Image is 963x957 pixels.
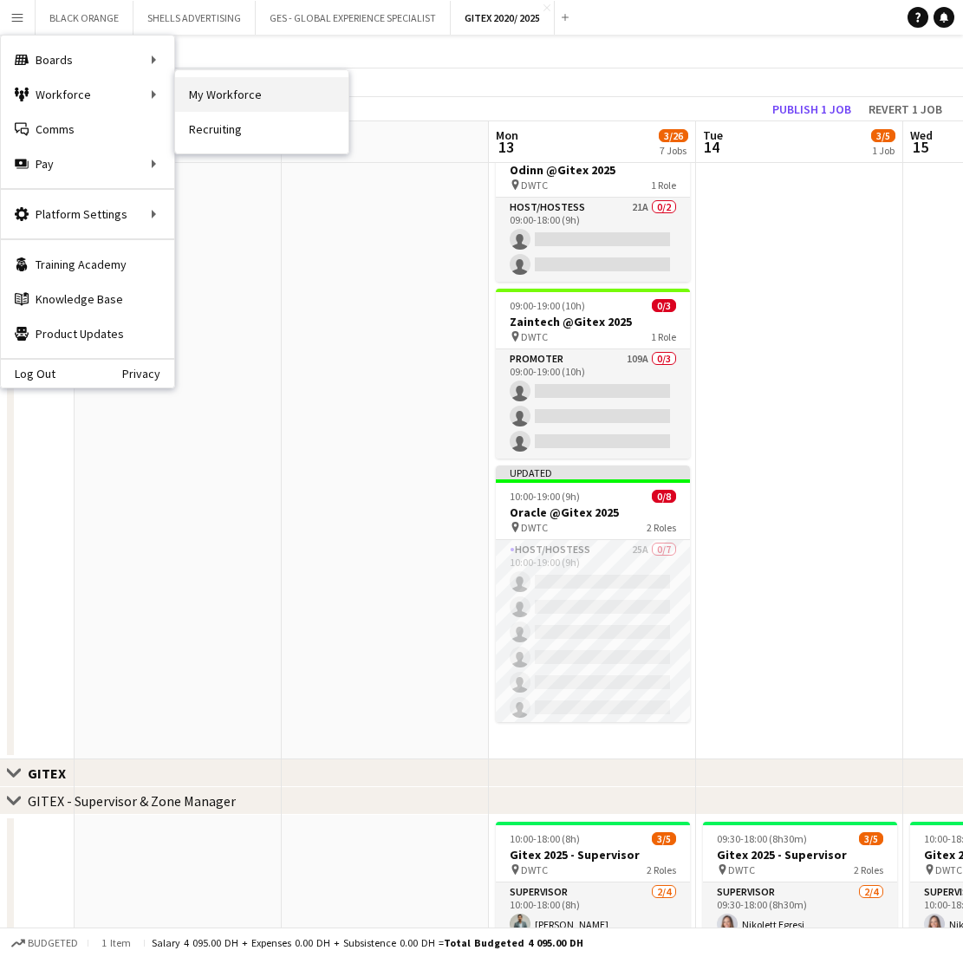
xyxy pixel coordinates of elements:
[1,282,174,316] a: Knowledge Base
[1,112,174,146] a: Comms
[496,465,690,479] div: Updated
[935,863,962,876] span: DWTC
[862,98,949,120] button: Revert 1 job
[1,77,174,112] div: Workforce
[659,129,688,142] span: 3/26
[9,934,81,953] button: Budgeted
[496,847,690,863] h3: Gitex 2025 - Supervisor
[133,1,256,35] button: SHELLS ADVERTISING
[510,490,580,503] span: 10:00-19:00 (9h)
[765,98,858,120] button: Publish 1 job
[859,832,883,845] span: 3/5
[700,137,723,157] span: 14
[910,127,933,143] span: Wed
[496,137,690,282] app-job-card: 09:00-18:00 (9h)0/2Odinn @Gitex 2025 DWTC1 RoleHost/Hostess21A0/209:00-18:00 (9h)
[496,349,690,459] app-card-role: Promoter109A0/309:00-19:00 (10h)
[1,316,174,351] a: Product Updates
[1,367,55,381] a: Log Out
[444,936,583,949] span: Total Budgeted 4 095.00 DH
[175,77,348,112] a: My Workforce
[1,146,174,181] div: Pay
[496,540,690,750] app-card-role: Host/Hostess25A0/710:00-19:00 (9h)
[871,129,895,142] span: 3/5
[28,792,236,810] div: GITEX - Supervisor & Zone Manager
[703,847,897,863] h3: Gitex 2025 - Supervisor
[521,179,548,192] span: DWTC
[175,112,348,146] a: Recruiting
[1,247,174,282] a: Training Academy
[854,863,883,876] span: 2 Roles
[95,936,137,949] span: 1 item
[872,144,895,157] div: 1 Job
[651,330,676,343] span: 1 Role
[510,832,580,845] span: 10:00-18:00 (8h)
[510,299,585,312] span: 09:00-19:00 (10h)
[496,505,690,520] h3: Oracle @Gitex 2025
[496,127,518,143] span: Mon
[28,937,78,949] span: Budgeted
[36,1,133,35] button: BLACK ORANGE
[493,137,518,157] span: 13
[651,179,676,192] span: 1 Role
[122,367,174,381] a: Privacy
[28,765,80,782] div: GITEX
[652,299,676,312] span: 0/3
[717,832,807,845] span: 09:30-18:00 (8h30m)
[152,936,583,949] div: Salary 4 095.00 DH + Expenses 0.00 DH + Subsistence 0.00 DH =
[647,521,676,534] span: 2 Roles
[521,521,548,534] span: DWTC
[1,197,174,231] div: Platform Settings
[1,42,174,77] div: Boards
[496,314,690,329] h3: Zaintech @Gitex 2025
[496,162,690,178] h3: Odinn @Gitex 2025
[521,330,548,343] span: DWTC
[521,863,548,876] span: DWTC
[496,289,690,459] app-job-card: 09:00-19:00 (10h)0/3Zaintech @Gitex 2025 DWTC1 RolePromoter109A0/309:00-19:00 (10h)
[647,863,676,876] span: 2 Roles
[451,1,555,35] button: GITEX 2020/ 2025
[652,490,676,503] span: 0/8
[728,863,755,876] span: DWTC
[496,198,690,282] app-card-role: Host/Hostess21A0/209:00-18:00 (9h)
[652,832,676,845] span: 3/5
[908,137,933,157] span: 15
[703,127,723,143] span: Tue
[256,1,451,35] button: GES - GLOBAL EXPERIENCE SPECIALIST
[496,465,690,722] app-job-card: Updated10:00-19:00 (9h)0/8Oracle @Gitex 2025 DWTC2 RolesHost/Hostess25A0/710:00-19:00 (9h)
[660,144,687,157] div: 7 Jobs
